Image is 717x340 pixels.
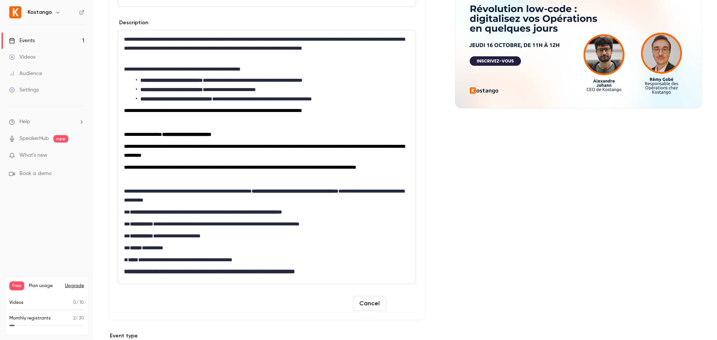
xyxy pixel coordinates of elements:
span: Free [9,281,24,290]
p: / 30 [73,315,84,322]
h6: Kostango [28,9,52,16]
span: Book a demo [19,170,52,178]
span: 0 [73,300,76,305]
p: Videos [9,299,24,306]
div: Videos [9,53,35,61]
p: Event type [108,332,425,340]
div: Settings [9,86,39,94]
a: SpeakerHub [19,135,49,143]
div: editor [118,30,416,284]
span: Help [19,118,30,126]
iframe: Noticeable Trigger [75,152,84,159]
button: Save [389,296,416,311]
p: Monthly registrants [9,315,51,322]
span: 2 [73,316,75,321]
section: description [118,30,416,284]
div: Events [9,37,35,44]
span: Plan usage [29,283,60,289]
button: Cancel [353,296,386,311]
button: Upgrade [65,283,84,289]
label: Description [118,19,148,26]
span: new [53,135,68,143]
img: Kostango [9,6,21,18]
span: What's new [19,152,47,159]
p: / 10 [73,299,84,306]
div: Audience [9,70,42,77]
li: help-dropdown-opener [9,118,84,126]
